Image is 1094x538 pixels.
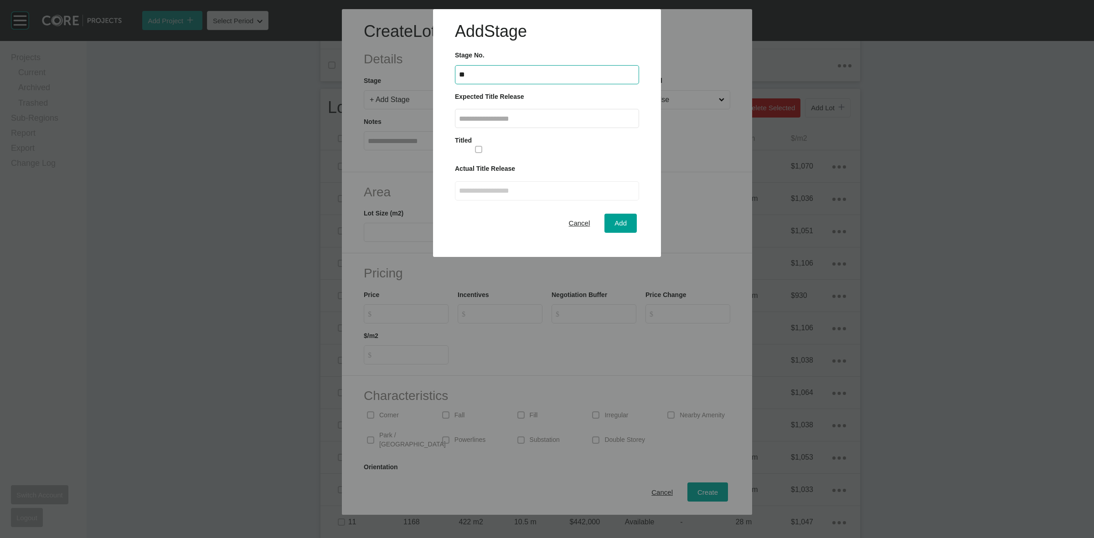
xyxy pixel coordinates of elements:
label: Expected Title Release [455,93,524,100]
label: Titled [455,137,472,144]
button: Add [604,214,637,233]
label: Stage No. [455,51,485,59]
span: Cancel [569,219,590,227]
button: Cancel [559,214,600,233]
label: Actual Title Release [455,165,515,172]
span: Add [614,219,627,227]
h1: Add Stage [455,20,639,43]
